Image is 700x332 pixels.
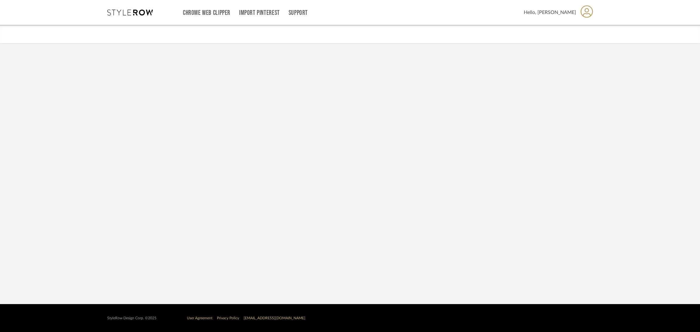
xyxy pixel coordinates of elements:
[107,316,156,320] div: StyleRow Design Corp. ©2025
[239,10,280,15] a: Import Pinterest
[183,10,230,15] a: Chrome Web Clipper
[187,316,212,320] a: User Agreement
[524,9,576,16] span: Hello, [PERSON_NAME]
[289,10,308,15] a: Support
[217,316,239,320] a: Privacy Policy
[244,316,305,320] a: [EMAIL_ADDRESS][DOMAIN_NAME]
